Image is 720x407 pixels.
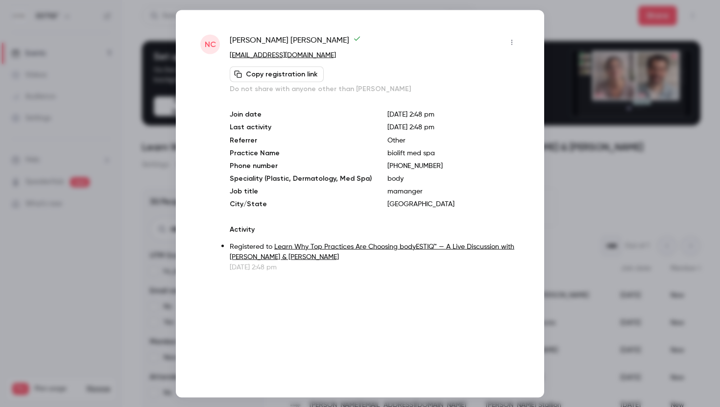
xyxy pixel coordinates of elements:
a: [EMAIL_ADDRESS][DOMAIN_NAME] [230,51,336,58]
span: NC [205,38,216,50]
p: biolift med spa [387,148,520,158]
p: Activity [230,224,520,234]
p: [DATE] 2:48 pm [230,262,520,272]
p: Registered to [230,241,520,262]
p: Job title [230,186,372,196]
p: Other [387,135,520,145]
p: Speciality (Plastic, Dermatology, Med Spa) [230,173,372,183]
p: Practice Name [230,148,372,158]
p: Last activity [230,122,372,132]
p: Referrer [230,135,372,145]
button: Copy registration link [230,66,324,82]
p: Do not share with anyone other than [PERSON_NAME] [230,84,520,94]
p: [PHONE_NUMBER] [387,161,520,170]
p: body [387,173,520,183]
span: [PERSON_NAME] [PERSON_NAME] [230,34,361,50]
p: [DATE] 2:48 pm [387,109,520,119]
a: Learn Why Top Practices Are Choosing bodyESTIQ™ — A Live Discussion with [PERSON_NAME] & [PERSON_... [230,243,514,260]
p: [GEOGRAPHIC_DATA] [387,199,520,209]
p: mamanger [387,186,520,196]
span: [DATE] 2:48 pm [387,123,434,130]
p: Join date [230,109,372,119]
p: Phone number [230,161,372,170]
p: City/State [230,199,372,209]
